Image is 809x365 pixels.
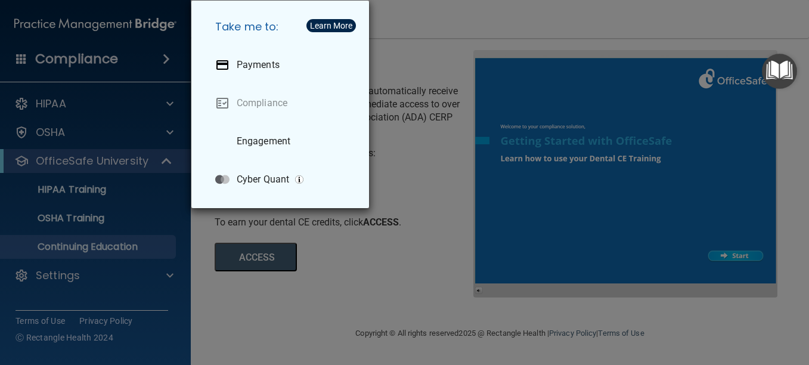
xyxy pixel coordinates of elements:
p: Cyber Quant [237,174,289,185]
p: Payments [237,59,280,71]
a: Cyber Quant [206,163,359,196]
a: Payments [206,48,359,82]
p: Engagement [237,135,290,147]
a: Engagement [206,125,359,158]
button: Open Resource Center [762,54,797,89]
h5: Take me to: [206,10,359,44]
a: Compliance [206,86,359,120]
button: Learn More [306,19,356,32]
div: Learn More [310,21,352,30]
